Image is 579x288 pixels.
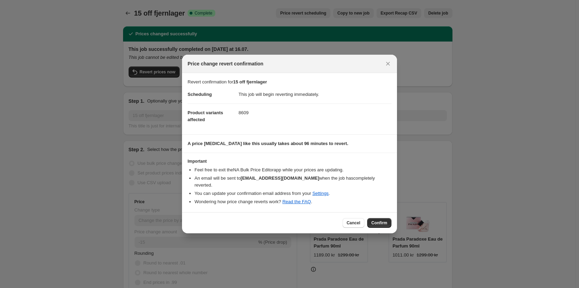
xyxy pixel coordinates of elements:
a: Settings [312,191,329,196]
span: Product variants affected [188,110,223,122]
h3: Important [188,159,391,164]
button: Cancel [343,218,364,228]
dd: This job will begin reverting immediately. [239,85,391,103]
b: 15 off fjernlager [233,79,267,84]
button: Confirm [367,218,391,228]
li: Wondering how price change reverts work? . [195,198,391,205]
span: Price change revert confirmation [188,60,263,67]
p: Revert confirmation for [188,79,391,85]
b: [EMAIL_ADDRESS][DOMAIN_NAME] [241,175,319,181]
span: Cancel [347,220,360,226]
span: Scheduling [188,92,212,97]
li: You can update your confirmation email address from your . [195,190,391,197]
a: Read the FAQ [282,199,311,204]
li: Feel free to exit the NA Bulk Price Editor app while your prices are updating. [195,166,391,173]
li: An email will be sent to when the job has completely reverted . [195,175,391,189]
button: Close [383,59,393,69]
span: Confirm [371,220,387,226]
b: A price [MEDICAL_DATA] like this usually takes about 96 minutes to revert. [188,141,348,146]
dd: 8609 [239,103,391,122]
